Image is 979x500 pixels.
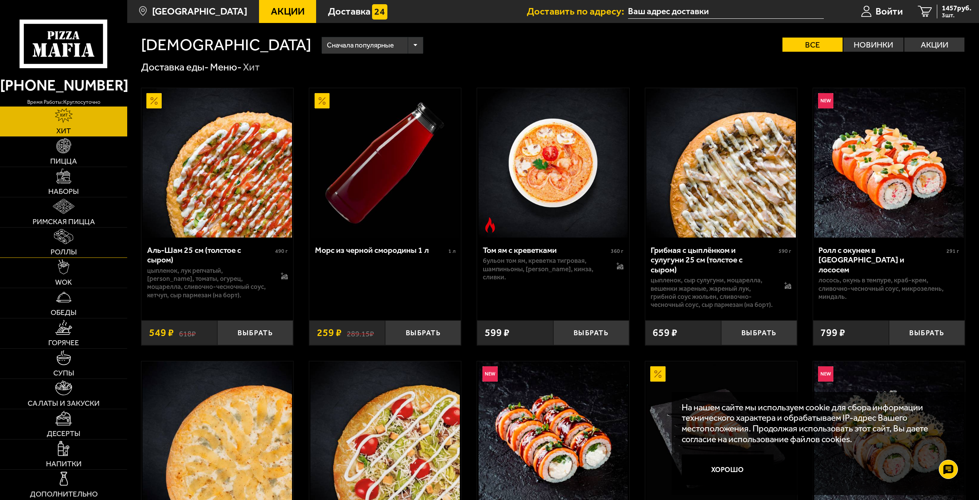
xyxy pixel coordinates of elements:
span: Доставить по адресу: [527,7,628,16]
span: Доставка [328,7,371,16]
img: Акционный [650,366,666,382]
label: Все [782,38,843,52]
div: Хит [243,61,260,74]
span: 3 шт. [942,12,971,18]
a: АкционныйМорс из черной смородины 1 л [309,88,461,238]
span: Десерты [47,430,80,438]
img: Острое блюдо [482,217,498,233]
s: 289.15 ₽ [347,328,374,338]
img: Ролл с окунем в темпуре и лососем [814,88,964,238]
img: Акционный [146,93,162,108]
img: Новинка [482,366,498,382]
span: Хит [56,127,71,135]
span: Роллы [51,248,77,256]
h1: [DEMOGRAPHIC_DATA] [141,37,311,53]
img: 15daf4d41897b9f0e9f617042186c801.svg [372,4,387,20]
button: Выбрать [721,320,797,345]
span: Наборы [48,188,79,195]
span: 360 г [611,248,623,254]
span: 1457 руб. [942,5,971,12]
img: Новинка [818,366,833,382]
span: 590 г [779,248,791,254]
span: 1 л [448,248,456,254]
s: 618 ₽ [179,328,196,338]
span: Римская пицца [33,218,95,226]
div: Морс из черной смородины 1 л [315,245,446,255]
span: Войти [876,7,903,16]
span: Обеды [51,309,77,316]
p: лосось, окунь в темпуре, краб-крем, сливочно-чесночный соус, микрозелень, миндаль. [818,276,959,301]
span: 599 ₽ [485,328,510,338]
button: Выбрать [217,320,293,345]
span: Акции [271,7,305,16]
span: 799 ₽ [820,328,845,338]
input: Ваш адрес доставки [628,5,824,19]
span: Пицца [50,157,77,165]
span: Сначала популярные [327,36,394,55]
img: Новинка [818,93,833,108]
span: 291 г [946,248,959,254]
span: 549 ₽ [149,328,174,338]
img: Акционный [315,93,330,108]
p: На нашем сайте мы используем cookie для сбора информации технического характера и обрабатываем IP... [682,402,950,444]
div: Грибная с цыплёнком и сулугуни 25 см (толстое с сыром) [651,245,777,275]
span: Горячее [48,339,79,347]
span: Напитки [46,460,82,468]
p: бульон том ям, креветка тигровая, шампиньоны, [PERSON_NAME], кинза, сливки. [483,257,606,281]
a: Доставка еды- [141,61,209,73]
button: Хорошо [682,454,774,485]
p: цыпленок, сыр сулугуни, моцарелла, вешенки жареные, жареный лук, грибной соус Жюльен, сливочно-че... [651,276,774,309]
div: Том ям с креветками [483,245,609,255]
div: Ролл с окунем в [GEOGRAPHIC_DATA] и лососем [818,245,945,275]
span: WOK [55,279,72,286]
img: Грибная с цыплёнком и сулугуни 25 см (толстое с сыром) [646,88,796,238]
span: 659 ₽ [653,328,677,338]
label: Акции [904,38,964,52]
button: Выбрать [889,320,965,345]
label: Новинки [843,38,904,52]
button: Выбрать [553,320,629,345]
a: Грибная с цыплёнком и сулугуни 25 см (толстое с сыром) [645,88,797,238]
p: цыпленок, лук репчатый, [PERSON_NAME], томаты, огурец, моцарелла, сливочно-чесночный соус, кетчуп... [147,267,271,299]
a: Острое блюдоТом ям с креветками [477,88,629,238]
a: АкционныйАль-Шам 25 см (толстое с сыром) [141,88,293,238]
span: 259 ₽ [317,328,342,338]
img: Том ям с креветками [479,88,628,238]
a: НовинкаРолл с окунем в темпуре и лососем [813,88,965,238]
span: [GEOGRAPHIC_DATA] [152,7,247,16]
span: 490 г [275,248,288,254]
img: Аль-Шам 25 см (толстое с сыром) [143,88,292,238]
a: Меню- [210,61,242,73]
span: Супы [53,369,74,377]
img: Морс из черной смородины 1 л [310,88,460,238]
div: Аль-Шам 25 см (толстое с сыром) [147,245,273,265]
button: Выбрать [385,320,461,345]
span: Дополнительно [30,490,98,498]
span: Салаты и закуски [28,400,100,407]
